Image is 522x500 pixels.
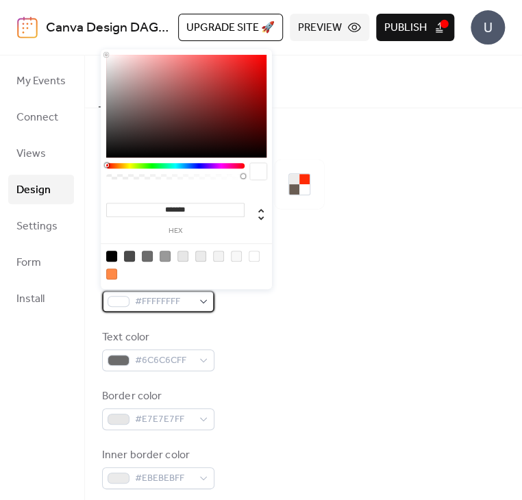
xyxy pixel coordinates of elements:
[106,268,117,279] div: rgb(255, 137, 70)
[16,107,58,128] span: Connect
[46,15,216,41] a: Canva Design DAG0ypowElY
[106,251,117,262] div: rgb(0, 0, 0)
[249,251,260,262] div: rgb(255, 255, 255)
[135,412,192,428] span: #E7E7E7FF
[290,14,369,41] button: Preview
[106,227,245,235] label: hex
[102,388,212,405] div: Border color
[376,14,454,41] button: Publish
[8,66,74,95] a: My Events
[8,138,74,168] a: Views
[135,471,192,487] span: #EBEBEBFF
[471,10,505,45] div: U
[135,294,192,310] span: #FFFFFFFF
[384,20,427,36] span: Publish
[99,55,152,108] button: Colors
[124,251,135,262] div: rgb(74, 74, 74)
[8,211,74,240] a: Settings
[8,102,74,132] a: Connect
[231,251,242,262] div: rgb(248, 248, 248)
[298,20,342,36] span: Preview
[142,251,153,262] div: rgb(108, 108, 108)
[8,247,74,277] a: Form
[160,251,171,262] div: rgb(153, 153, 153)
[8,284,74,313] a: Install
[16,252,41,273] span: Form
[178,14,283,41] button: Upgrade site 🚀
[16,71,66,92] span: My Events
[177,251,188,262] div: rgb(231, 231, 231)
[135,353,192,369] span: #6C6C6CFF
[8,175,74,204] a: Design
[213,251,224,262] div: rgb(243, 243, 243)
[102,329,212,346] div: Text color
[16,143,46,164] span: Views
[17,16,38,38] img: logo
[16,216,58,237] span: Settings
[16,179,51,201] span: Design
[186,20,275,36] span: Upgrade site 🚀
[195,251,206,262] div: rgb(235, 235, 235)
[102,447,212,464] div: Inner border color
[16,288,45,310] span: Install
